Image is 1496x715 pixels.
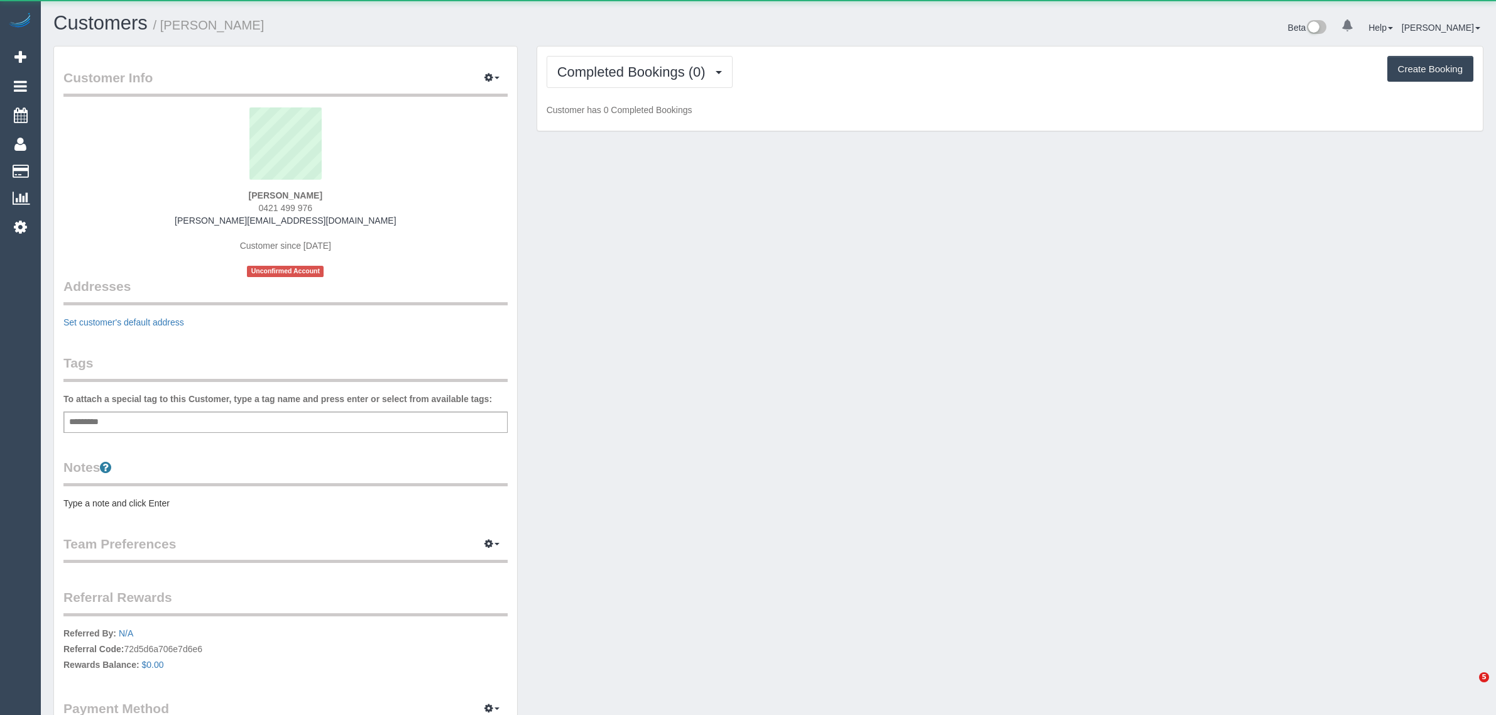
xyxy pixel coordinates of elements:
span: Customer since [DATE] [240,241,331,251]
span: 5 [1479,672,1489,682]
legend: Tags [63,354,508,382]
img: New interface [1306,20,1326,36]
legend: Notes [63,458,508,486]
label: Referred By: [63,627,116,640]
legend: Customer Info [63,68,508,97]
p: 72d5d6a706e7d6e6 [63,627,508,674]
button: Create Booking [1387,56,1473,82]
a: Beta [1288,23,1327,33]
a: [PERSON_NAME][EMAIL_ADDRESS][DOMAIN_NAME] [175,216,396,226]
span: Unconfirmed Account [247,266,324,276]
a: Customers [53,12,148,34]
a: [PERSON_NAME] [1402,23,1480,33]
pre: Type a note and click Enter [63,497,508,510]
p: Customer has 0 Completed Bookings [547,104,1473,116]
a: N/A [119,628,133,638]
label: Rewards Balance: [63,658,139,671]
img: Automaid Logo [8,13,33,30]
label: Referral Code: [63,643,124,655]
legend: Team Preferences [63,535,508,563]
label: To attach a special tag to this Customer, type a tag name and press enter or select from availabl... [63,393,492,405]
span: 0421 499 976 [259,203,313,213]
span: Completed Bookings (0) [557,64,712,80]
legend: Referral Rewards [63,588,508,616]
button: Completed Bookings (0) [547,56,733,88]
a: Help [1368,23,1393,33]
iframe: Intercom live chat [1453,672,1483,702]
strong: [PERSON_NAME] [249,190,322,200]
small: / [PERSON_NAME] [153,18,265,32]
a: Set customer's default address [63,317,184,327]
a: $0.00 [142,660,164,670]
